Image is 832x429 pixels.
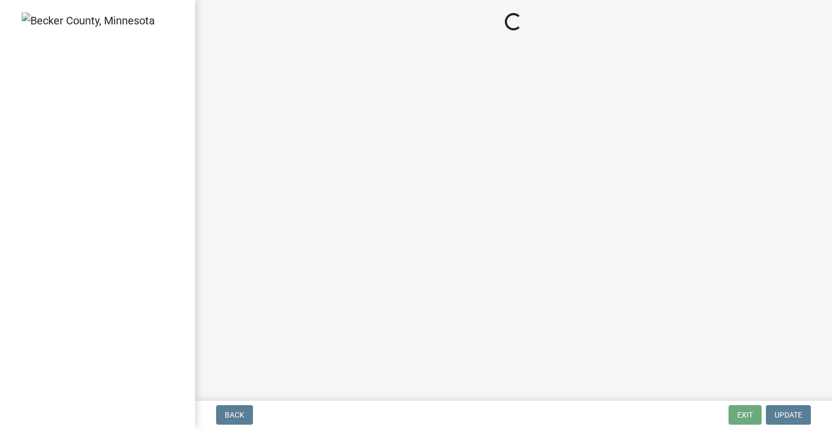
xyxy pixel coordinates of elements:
[216,405,253,425] button: Back
[225,411,244,419] span: Back
[22,12,155,29] img: Becker County, Minnesota
[775,411,802,419] span: Update
[729,405,762,425] button: Exit
[766,405,811,425] button: Update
